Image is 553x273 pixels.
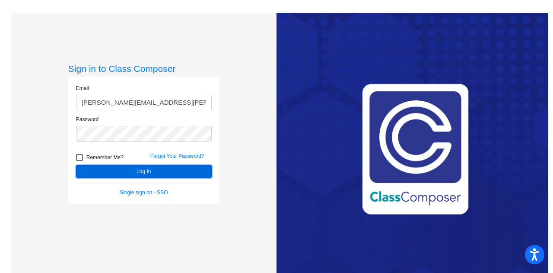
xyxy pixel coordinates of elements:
[76,116,99,123] label: Password
[150,153,204,159] a: Forgot Your Password?
[76,165,212,178] button: Log In
[68,63,219,74] h3: Sign in to Class Composer
[86,152,124,163] span: Remember Me?
[120,189,168,196] a: Single sign on - SSO
[76,84,89,92] label: Email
